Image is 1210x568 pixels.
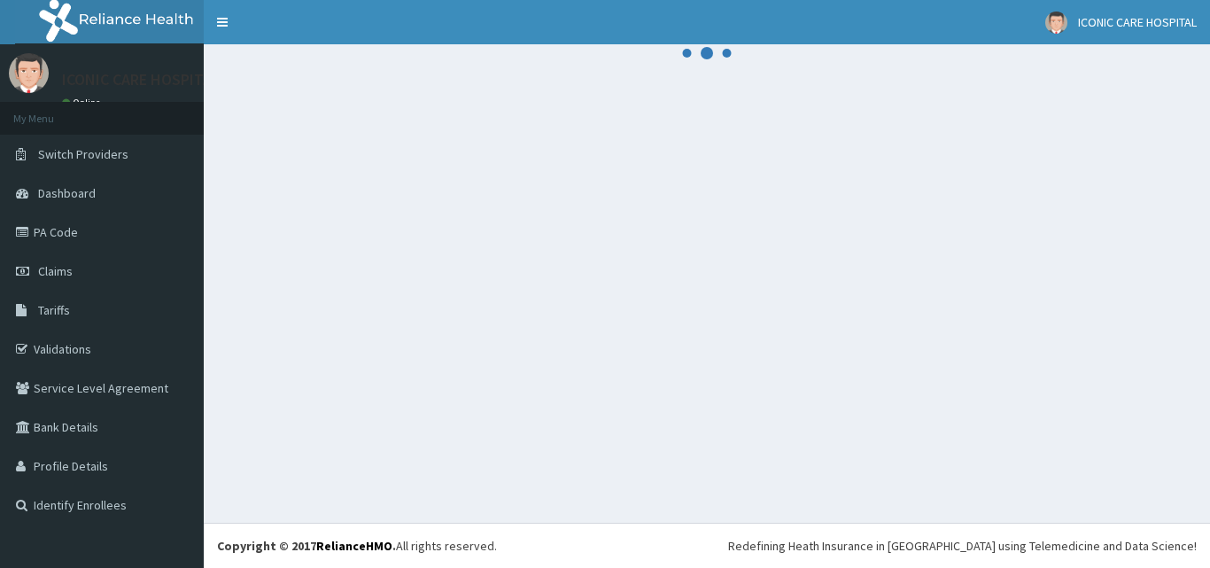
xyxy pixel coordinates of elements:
[9,53,49,93] img: User Image
[38,185,96,201] span: Dashboard
[38,146,128,162] span: Switch Providers
[62,97,105,109] a: Online
[62,72,220,88] p: ICONIC CARE HOSPITAL
[204,523,1210,568] footer: All rights reserved.
[38,302,70,318] span: Tariffs
[38,263,73,279] span: Claims
[316,538,392,554] a: RelianceHMO
[1045,12,1067,34] img: User Image
[728,537,1197,555] div: Redefining Heath Insurance in [GEOGRAPHIC_DATA] using Telemedicine and Data Science!
[217,538,396,554] strong: Copyright © 2017 .
[680,27,733,80] svg: audio-loading
[1078,14,1197,30] span: ICONIC CARE HOSPITAL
